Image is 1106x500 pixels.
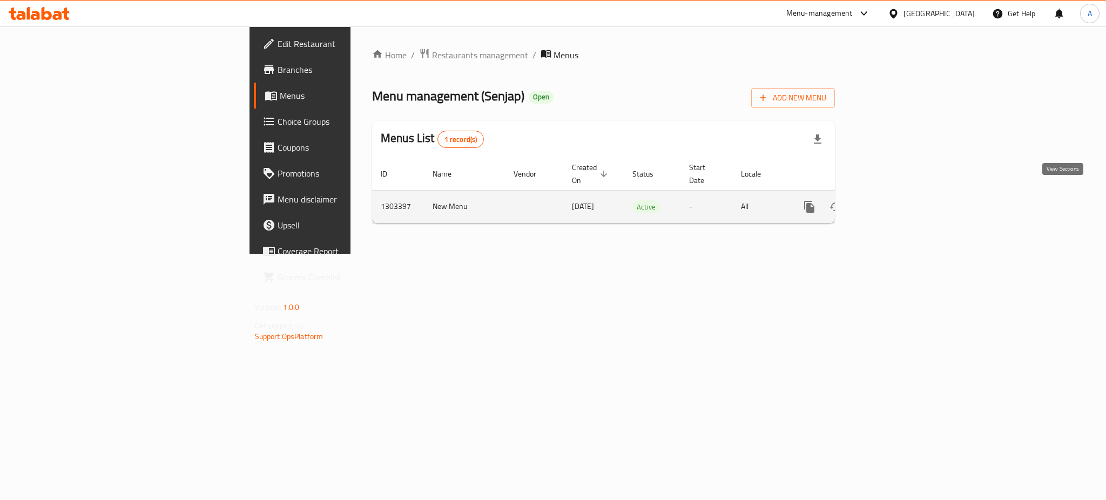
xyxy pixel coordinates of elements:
[632,200,660,213] div: Active
[278,245,426,258] span: Coverage Report
[278,37,426,50] span: Edit Restaurant
[554,49,578,62] span: Menus
[514,167,550,180] span: Vendor
[1088,8,1092,19] span: A
[632,201,660,213] span: Active
[255,300,281,314] span: Version:
[254,238,434,264] a: Coverage Report
[788,158,909,191] th: Actions
[372,84,524,108] span: Menu management ( Senjap )
[278,141,426,154] span: Coupons
[903,8,975,19] div: [GEOGRAPHIC_DATA]
[372,158,909,224] table: enhanced table
[280,89,426,102] span: Menus
[751,88,835,108] button: Add New Menu
[437,131,484,148] div: Total records count
[689,161,719,187] span: Start Date
[797,194,822,220] button: more
[278,193,426,206] span: Menu disclaimer
[255,329,323,343] a: Support.OpsPlatform
[254,109,434,134] a: Choice Groups
[572,199,594,213] span: [DATE]
[433,167,466,180] span: Name
[419,48,528,62] a: Restaurants management
[254,212,434,238] a: Upsell
[732,190,788,223] td: All
[786,7,853,20] div: Menu-management
[532,49,536,62] li: /
[278,271,426,283] span: Grocery Checklist
[760,91,826,105] span: Add New Menu
[632,167,667,180] span: Status
[254,134,434,160] a: Coupons
[254,264,434,290] a: Grocery Checklist
[254,83,434,109] a: Menus
[529,91,554,104] div: Open
[254,57,434,83] a: Branches
[381,130,484,148] h2: Menus List
[254,160,434,186] a: Promotions
[424,190,505,223] td: New Menu
[278,63,426,76] span: Branches
[680,190,732,223] td: -
[432,49,528,62] span: Restaurants management
[438,134,484,145] span: 1 record(s)
[372,48,835,62] nav: breadcrumb
[255,319,305,333] span: Get support on:
[278,219,426,232] span: Upsell
[278,115,426,128] span: Choice Groups
[278,167,426,180] span: Promotions
[805,126,831,152] div: Export file
[254,31,434,57] a: Edit Restaurant
[572,161,611,187] span: Created On
[381,167,401,180] span: ID
[822,194,848,220] button: Change Status
[283,300,300,314] span: 1.0.0
[741,167,775,180] span: Locale
[254,186,434,212] a: Menu disclaimer
[529,92,554,102] span: Open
